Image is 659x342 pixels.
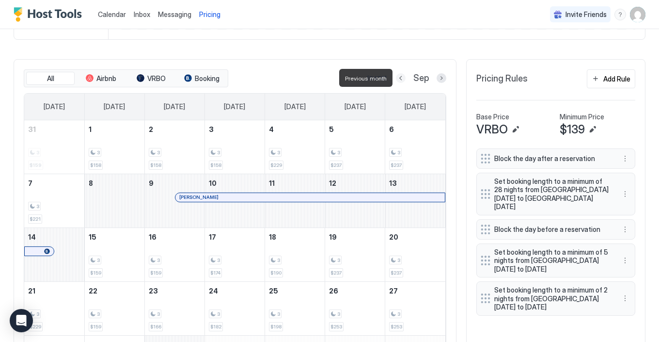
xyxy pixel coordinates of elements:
a: September 15, 2025 [85,228,144,246]
a: Messaging [158,9,191,19]
div: tab-group [24,69,228,88]
div: [PERSON_NAME] [179,194,441,200]
span: Pricing Rules [476,73,528,84]
span: 3 [157,149,160,156]
button: Previous month [396,73,406,83]
div: Host Tools Logo [14,7,86,22]
a: September 23, 2025 [145,282,204,300]
span: $229 [270,162,282,168]
a: September 5, 2025 [325,120,385,138]
td: September 9, 2025 [144,174,204,228]
button: More options [619,255,631,266]
span: Invite Friends [565,10,607,19]
span: VRBO [147,74,166,83]
td: September 24, 2025 [204,281,265,335]
span: 4 [269,125,274,133]
span: 3 [36,203,39,210]
button: Edit [587,124,598,135]
span: $253 [391,324,402,330]
button: All [26,72,75,85]
span: 21 [28,287,35,295]
a: September 21, 2025 [24,282,84,300]
span: 3 [97,149,100,156]
span: Inbox [134,10,150,18]
a: Monday [94,94,135,120]
button: VRBO [127,72,175,85]
td: September 10, 2025 [204,174,265,228]
td: September 8, 2025 [84,174,144,228]
span: 3 [337,149,340,156]
button: More options [619,153,631,164]
button: Booking [177,72,226,85]
a: Wednesday [214,94,255,120]
td: August 31, 2025 [24,120,84,174]
a: September 8, 2025 [85,174,144,192]
a: September 9, 2025 [145,174,204,192]
td: September 1, 2025 [84,120,144,174]
td: September 7, 2025 [24,174,84,228]
span: $158 [90,162,101,168]
span: $159 [90,270,101,276]
div: menu [619,293,631,304]
span: 9 [149,179,154,187]
td: September 27, 2025 [385,281,445,335]
span: 14 [28,233,36,241]
span: $198 [270,324,282,330]
span: $253 [330,324,342,330]
span: 3 [337,311,340,317]
a: September 19, 2025 [325,228,385,246]
span: 1 [89,125,92,133]
td: September 2, 2025 [144,120,204,174]
span: 5 [329,125,334,133]
td: September 18, 2025 [265,228,325,281]
span: 16 [149,233,157,241]
span: [PERSON_NAME] [179,194,219,200]
a: September 6, 2025 [385,120,445,138]
span: 3 [397,311,400,317]
span: Set booking length to a minimum of 28 nights from [GEOGRAPHIC_DATA][DATE] to [GEOGRAPHIC_DATA][DATE] [494,177,610,211]
span: 20 [389,233,398,241]
span: Booking [195,74,220,83]
div: Open Intercom Messenger [10,309,33,332]
span: $159 [90,324,101,330]
span: 3 [397,257,400,263]
span: 25 [269,287,278,295]
td: September 12, 2025 [325,174,385,228]
button: Airbnb [77,72,125,85]
td: September 4, 2025 [265,120,325,174]
span: $237 [391,162,402,168]
a: September 14, 2025 [24,228,84,246]
a: September 2, 2025 [145,120,204,138]
td: September 6, 2025 [385,120,445,174]
a: Sunday [34,94,75,120]
span: Base Price [476,113,509,121]
div: menu [619,224,631,235]
button: Next month [437,73,446,83]
td: September 22, 2025 [84,281,144,335]
span: 31 [28,125,36,133]
span: 24 [209,287,218,295]
td: September 19, 2025 [325,228,385,281]
span: 3 [277,149,280,156]
td: September 5, 2025 [325,120,385,174]
a: September 16, 2025 [145,228,204,246]
button: More options [619,188,631,200]
a: Tuesday [154,94,195,120]
span: [DATE] [345,102,366,111]
span: [DATE] [405,102,426,111]
span: 23 [149,287,158,295]
span: 7 [28,179,32,187]
td: September 23, 2025 [144,281,204,335]
span: 3 [217,149,220,156]
span: 26 [329,287,338,295]
a: Inbox [134,9,150,19]
span: $158 [150,162,161,168]
span: All [47,74,54,83]
span: Airbnb [96,74,116,83]
span: $229 [30,324,41,330]
a: August 31, 2025 [24,120,84,138]
button: More options [619,224,631,235]
span: $182 [210,324,221,330]
span: 8 [89,179,93,187]
a: September 7, 2025 [24,174,84,192]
